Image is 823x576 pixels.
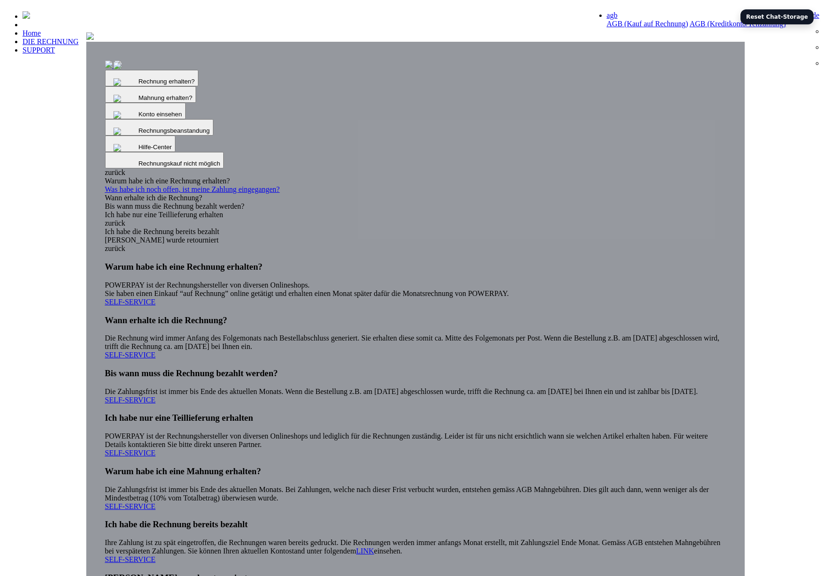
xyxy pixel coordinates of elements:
a: Rechnungskauf nicht möglich [105,159,224,167]
a: Home [23,29,41,37]
img: logo-powerpay-white.svg [23,11,30,19]
span: Konto einsehen [138,111,182,118]
h3: Warum habe ich eine Rechnung erhalten? [105,262,726,272]
div: Ihre Zahlung ist zu spät eingetroffen, die Rechnungen waren bereits gedruckt. Die Rechnungen werd... [105,519,726,564]
div: POWERPAY ist der Rechnungshersteller von diversen Onlineshops und lediglich für die Rechnungen zu... [105,413,726,457]
img: qb_warning.svg [111,109,139,121]
a: Mahnung erhalten? [105,93,196,101]
a: Rechnung erhalten? [105,77,199,85]
img: title-powerpay_de.svg [86,32,94,40]
a: SELF-SERVICE [105,502,156,510]
div: Die Zahlungsfrist ist immer bis Ende des aktuellen Monats. Bei Zahlungen, welche nach dieser Fris... [105,466,726,511]
h3: Ich habe nur eine Teillieferung erhalten [105,413,726,423]
h3: Warum habe ich eine Mahnung erhalten? [105,466,726,477]
a: SELF-SERVICE [105,351,156,359]
a: agb [607,11,618,19]
div: Wann erhalte ich die Rechnung? [105,194,726,202]
h3: Wann erhalte ich die Rechnung? [105,315,726,326]
span: Rechnungskauf nicht möglich [138,160,220,167]
button: Hilfe-Center [105,136,176,152]
a: Hilfe-Center [105,143,176,151]
div: Die Rechnung wird immer Anfang des Folgemonats nach Bestellabschluss generiert. Sie erhalten dies... [105,315,726,360]
button: Rechnungskauf nicht möglich [105,152,224,168]
a: Konto einsehen [105,110,186,118]
span: Rechnung erhalten? [138,78,195,85]
div: Die Zahlungsfrist ist immer bis Ende des aktuellen Monats. Wenn die Bestellung z.B. am [DATE] abg... [105,368,726,404]
img: qb_search.svg [111,92,139,105]
span: Mahnung erhalten? [138,94,192,101]
h3: Ich habe die Rechnung bereits bezahlt [105,519,726,530]
a: Rechnungsbeanstandung [105,126,214,134]
span: Rechnungsbeanstandung [138,127,210,134]
a: AGB (Kreditkonto/Teilzahlung) [689,20,786,28]
div: Ich habe die Rechnung bereits bezahlt [105,227,726,236]
img: qb_bell.svg [111,76,139,88]
button: Rechnung erhalten? [105,70,199,86]
div: Ich habe nur eine Teillieferung erhalten [105,211,726,219]
button: Rechnungsbeanstandung [105,119,214,136]
img: qb_bill.svg [111,60,139,72]
a: zurück [105,244,126,252]
img: qb_help.svg [111,125,139,137]
a: AGB (Kauf auf Rechnung) [607,20,688,28]
div: zurück [105,219,726,227]
img: qb_close.svg [111,142,139,154]
button: Mahnung erhalten? [105,86,196,103]
img: single_invoice_powerpay_de.jpg [105,61,113,68]
div: POWERPAY ist der Rechnungshersteller von diversen Onlineshops. Sie haben einen Einkauf “auf Rechn... [105,262,726,306]
span: Hilfe-Center [138,144,172,151]
div: Bis wann muss die Rechnung bezahlt werden? [105,202,726,211]
a: SELF-SERVICE [105,449,156,457]
div: [PERSON_NAME] wurde retourniert [105,236,726,244]
a: SELF-SERVICE [105,298,156,306]
a: Was habe ich noch offen, ist meine Zahlung eingegangen? [105,185,726,194]
a: SUPPORT [23,46,55,54]
a: SELF-SERVICE [105,555,156,563]
h3: Bis wann muss die Rechnung bezahlt werden? [105,368,726,379]
div: zurück [105,168,726,177]
a: LINK [356,547,374,555]
button: Konto einsehen [105,103,186,119]
div: Warum habe ich eine Rechnung erhalten? [105,177,726,185]
a: DIE RECHNUNG [23,38,79,45]
a: SELF-SERVICE [105,396,156,404]
button: Reset Chat-Storage [740,9,814,24]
